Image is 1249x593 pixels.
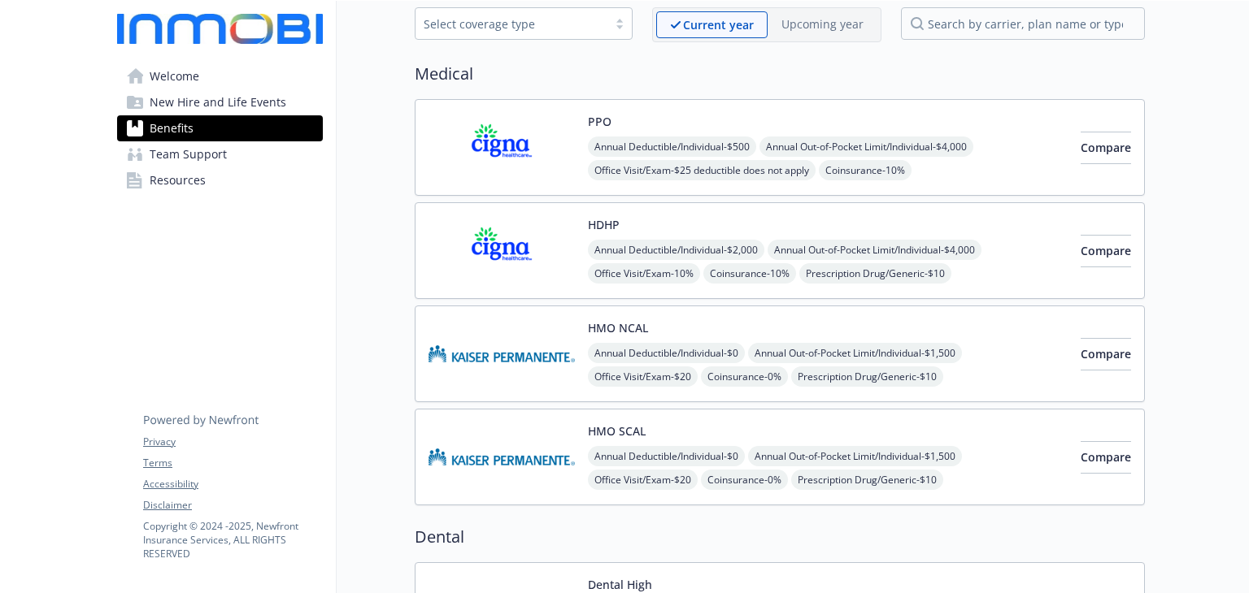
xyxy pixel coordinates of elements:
[588,446,745,466] span: Annual Deductible/Individual - $0
[143,456,322,470] a: Terms
[588,263,700,284] span: Office Visit/Exam - 10%
[748,343,962,363] span: Annual Out-of-Pocket Limit/Individual - $1,500
[748,446,962,466] span: Annual Out-of-Pocket Limit/Individual - $1,500
[1081,140,1131,155] span: Compare
[143,519,322,561] p: Copyright © 2024 - 2025 , Newfront Insurance Services, ALL RIGHTS RESERVED
[759,136,973,157] span: Annual Out-of-Pocket Limit/Individual - $4,000
[150,63,199,89] span: Welcome
[143,435,322,449] a: Privacy
[415,525,1145,549] h2: Dental
[150,115,194,141] span: Benefits
[117,141,323,167] a: Team Support
[588,319,648,336] button: HMO NCAL
[588,240,764,260] span: Annual Deductible/Individual - $2,000
[588,136,756,157] span: Annual Deductible/Individual - $500
[588,113,611,130] button: PPO
[1081,235,1131,267] button: Compare
[143,498,322,513] a: Disclaimer
[424,15,599,32] div: Select coverage type
[415,62,1145,86] h2: Medical
[1081,346,1131,361] span: Compare
[588,216,620,233] button: HDHP
[791,470,943,490] span: Prescription Drug/Generic - $10
[143,477,322,491] a: Accessibility
[819,160,912,180] span: Coinsurance - 10%
[117,63,323,89] a: Welcome
[683,16,754,33] p: Current year
[799,263,951,284] span: Prescription Drug/Generic - $10
[429,319,575,388] img: Kaiser Permanente Insurance Company carrier logo
[150,89,286,115] span: New Hire and Life Events
[1081,243,1131,258] span: Compare
[1081,441,1131,474] button: Compare
[150,141,227,167] span: Team Support
[1081,449,1131,465] span: Compare
[901,7,1145,40] input: search by carrier, plan name or type
[117,167,323,193] a: Resources
[701,366,788,387] span: Coinsurance - 0%
[1081,132,1131,164] button: Compare
[117,115,323,141] a: Benefits
[588,422,646,439] button: HMO SCAL
[703,263,796,284] span: Coinsurance - 10%
[117,89,323,115] a: New Hire and Life Events
[429,113,575,182] img: CIGNA carrier logo
[588,366,698,387] span: Office Visit/Exam - $20
[588,576,652,593] button: Dental High
[768,240,981,260] span: Annual Out-of-Pocket Limit/Individual - $4,000
[429,216,575,285] img: CIGNA carrier logo
[588,343,745,363] span: Annual Deductible/Individual - $0
[588,160,816,180] span: Office Visit/Exam - $25 deductible does not apply
[701,470,788,490] span: Coinsurance - 0%
[781,15,864,32] p: Upcoming year
[768,11,877,38] span: Upcoming year
[150,167,206,193] span: Resources
[588,470,698,490] span: Office Visit/Exam - $20
[791,366,943,387] span: Prescription Drug/Generic - $10
[1081,338,1131,370] button: Compare
[429,422,575,491] img: Kaiser Permanente Insurance Company carrier logo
